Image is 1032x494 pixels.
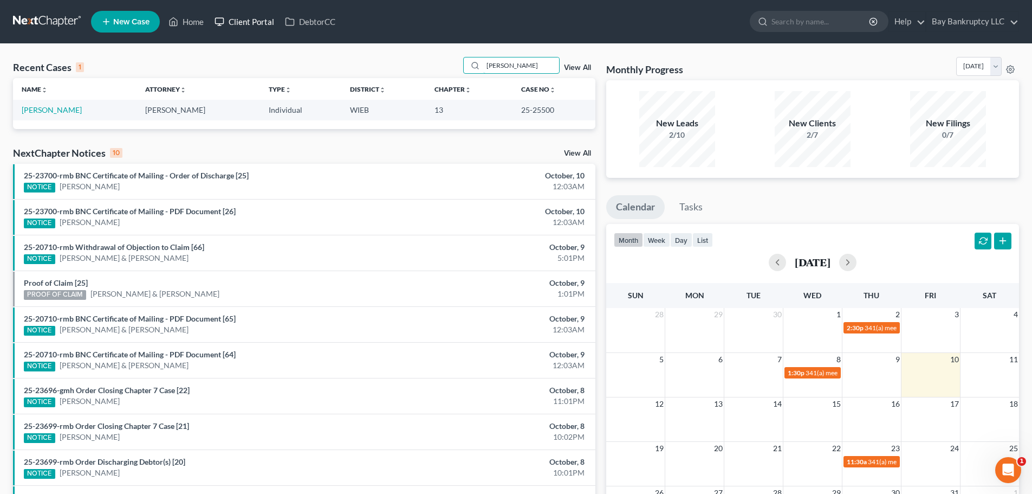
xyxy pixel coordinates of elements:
[350,85,386,93] a: Districtunfold_more
[713,442,724,455] span: 20
[835,308,842,321] span: 1
[24,314,236,323] a: 25-20710-rmb BNC Certificate of Mailing - PDF Document [65]
[692,233,713,247] button: list
[949,442,960,455] span: 24
[405,385,585,396] div: October, 8
[949,397,960,410] span: 17
[1017,457,1026,466] span: 1
[24,457,185,466] a: 25-23699-rmb Order Discharging Debtor(s) [20]
[512,100,595,120] td: 25-25500
[285,87,291,93] i: unfold_more
[1008,397,1019,410] span: 18
[24,350,236,359] a: 25-20710-rmb BNC Certificate of Mailing - PDF Document [64]
[831,442,842,455] span: 22
[405,253,585,264] div: 5:01PM
[483,57,559,73] input: Search by name...
[831,397,842,410] span: 15
[772,397,783,410] span: 14
[405,467,585,478] div: 10:01PM
[639,117,715,130] div: New Leads
[806,369,910,377] span: 341(a) meeting for [PERSON_NAME]
[405,324,585,335] div: 12:03AM
[24,254,55,264] div: NOTICE
[865,324,969,332] span: 341(a) meeting for [PERSON_NAME]
[926,12,1018,31] a: Bay Bankruptcy LLC
[405,313,585,324] div: October, 9
[24,207,236,216] a: 25-23700-rmb BNC Certificate of Mailing - PDF Document [26]
[426,100,512,120] td: 13
[24,362,55,371] div: NOTICE
[775,117,851,130] div: New Clients
[60,467,120,478] a: [PERSON_NAME]
[60,181,120,192] a: [PERSON_NAME]
[405,206,585,217] div: October, 10
[405,457,585,467] div: October, 8
[1008,353,1019,366] span: 11
[113,18,150,26] span: New Case
[713,308,724,321] span: 29
[24,278,88,287] a: Proof of Claim [25]
[925,291,936,300] span: Fri
[280,12,341,31] a: DebtorCC
[983,291,996,300] span: Sat
[771,11,871,31] input: Search by name...
[405,278,585,288] div: October, 9
[606,195,665,219] a: Calendar
[803,291,821,300] span: Wed
[379,87,386,93] i: unfold_more
[24,242,204,252] a: 25-20710-rmb Withdrawal of Objection to Claim [66]
[564,150,591,157] a: View All
[145,85,186,93] a: Attorneyunfold_more
[24,171,249,180] a: 25-23700-rmb BNC Certificate of Mailing - Order of Discharge [25]
[90,288,219,299] a: [PERSON_NAME] & [PERSON_NAME]
[405,170,585,181] div: October, 10
[24,421,189,431] a: 25-23699-rmb Order Closing Chapter 7 Case [21]
[465,87,471,93] i: unfold_more
[864,291,879,300] span: Thu
[13,146,122,159] div: NextChapter Notices
[24,433,55,443] div: NOTICE
[788,369,804,377] span: 1:30p
[13,61,84,74] div: Recent Cases
[405,396,585,407] div: 11:01PM
[772,442,783,455] span: 21
[847,324,864,332] span: 2:30p
[643,233,670,247] button: week
[549,87,556,93] i: unfold_more
[628,291,644,300] span: Sun
[685,291,704,300] span: Mon
[269,85,291,93] a: Typeunfold_more
[24,326,55,336] div: NOTICE
[209,12,280,31] a: Client Portal
[521,85,556,93] a: Case Nounfold_more
[180,87,186,93] i: unfold_more
[658,353,665,366] span: 5
[24,397,55,407] div: NOTICE
[60,253,189,264] a: [PERSON_NAME] & [PERSON_NAME]
[654,397,665,410] span: 12
[670,233,692,247] button: day
[670,195,712,219] a: Tasks
[405,181,585,192] div: 12:03AM
[24,386,190,395] a: 25-23696-gmh Order Closing Chapter 7 Case [22]
[639,130,715,140] div: 2/10
[894,308,901,321] span: 2
[24,183,55,193] div: NOTICE
[405,432,585,442] div: 10:02PM
[24,219,55,228] div: NOTICE
[889,12,925,31] a: Help
[564,64,591,72] a: View All
[910,130,986,140] div: 0/7
[795,256,830,268] h2: [DATE]
[76,62,84,72] div: 1
[995,457,1021,483] iframe: Intercom live chat
[910,117,986,130] div: New Filings
[1012,308,1019,321] span: 4
[949,353,960,366] span: 10
[868,458,972,466] span: 341(a) meeting for [PERSON_NAME]
[60,324,189,335] a: [PERSON_NAME] & [PERSON_NAME]
[341,100,426,120] td: WIEB
[772,308,783,321] span: 30
[713,397,724,410] span: 13
[654,308,665,321] span: 28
